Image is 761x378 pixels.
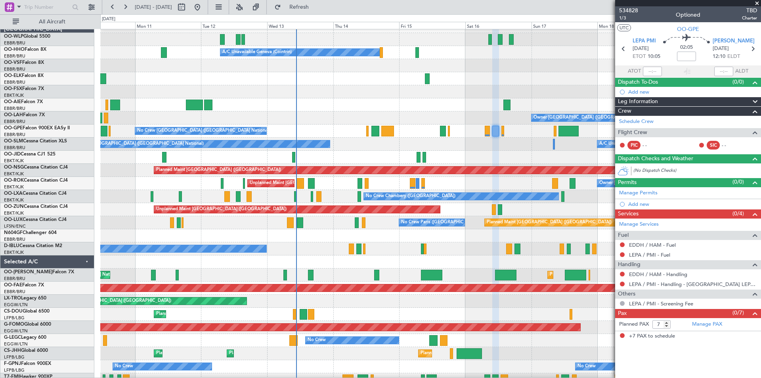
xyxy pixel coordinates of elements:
[629,300,693,307] a: LEPA / PMI - Screening Fee
[732,309,744,317] span: (0/7)
[4,276,25,282] a: EBBR/BRU
[629,281,757,288] a: LEPA / PMI - Handling - [GEOGRAPHIC_DATA] LEPA / PMI
[629,271,687,278] a: EDDH / HAM - Handling
[618,107,631,116] span: Crew
[4,217,23,222] span: OO-LUX
[4,47,25,52] span: OO-HHO
[4,335,21,340] span: G-LEGC
[676,11,700,19] div: Optioned
[4,361,51,366] a: F-GPNJFalcon 900EX
[4,341,28,347] a: EGGW/LTN
[628,67,641,75] span: ATOT
[619,221,659,228] a: Manage Services
[4,126,23,130] span: OO-GPE
[628,201,757,207] div: Add new
[4,302,28,308] a: EGGW/LTN
[4,204,24,209] span: OO-ZUN
[135,4,172,11] span: [DATE] - [DATE]
[4,40,25,46] a: EBBR/BRU
[617,24,631,31] button: UTC
[401,217,480,228] div: No Crew Paris ([GEOGRAPHIC_DATA])
[4,53,25,59] a: EBBR/BRU
[732,178,744,186] span: (0/0)
[619,320,649,328] label: Planned PAX
[4,86,22,91] span: OO-FSX
[732,209,744,218] span: (0/4)
[629,332,675,340] span: +7 PAX to schedule
[618,231,629,240] span: Fuel
[21,19,84,25] span: All Aircraft
[577,361,596,372] div: No Crew
[618,260,641,269] span: Handling
[9,15,86,28] button: All Aircraft
[487,217,612,228] div: Planned Maint [GEOGRAPHIC_DATA] ([GEOGRAPHIC_DATA])
[4,289,25,295] a: EBBR/BRU
[4,171,24,177] a: EBKT/KJK
[713,53,725,61] span: 12:10
[4,244,19,248] span: D-IBLU
[732,78,744,86] span: (0/0)
[399,22,465,29] div: Fri 15
[71,138,204,150] div: No Crew [GEOGRAPHIC_DATA] ([GEOGRAPHIC_DATA] National)
[633,37,656,45] span: LEPA PMI
[4,354,25,360] a: LFPB/LBG
[722,142,740,149] div: - -
[4,230,23,235] span: N604GF
[69,22,135,29] div: Sun 10
[308,334,326,346] div: No Crew
[4,309,50,314] a: CS-DOUGlobal 6500
[4,178,68,183] a: OO-ROKCessna Citation CJ4
[633,167,761,176] div: (No Dispatch Checks)
[619,118,654,126] a: Schedule Crew
[680,44,693,52] span: 02:05
[627,141,641,150] div: PIC
[4,113,45,117] a: OO-LAHFalcon 7X
[4,92,24,98] a: EBKT/KJK
[618,128,647,137] span: Flight Crew
[619,15,638,21] span: 1/3
[735,67,748,75] span: ALDT
[156,308,281,320] div: Planned Maint [GEOGRAPHIC_DATA] ([GEOGRAPHIC_DATA])
[4,197,24,203] a: EBKT/KJK
[4,348,21,353] span: CS-JHH
[24,1,70,13] input: Trip Number
[4,60,44,65] a: OO-VSFFalcon 8X
[532,22,598,29] div: Sun 17
[4,223,26,229] a: LFSN/ENC
[597,22,663,29] div: Mon 18
[4,270,74,274] a: OO-[PERSON_NAME]Falcon 7X
[156,203,287,215] div: Unplanned Maint [GEOGRAPHIC_DATA] ([GEOGRAPHIC_DATA])
[618,209,639,219] span: Services
[4,152,21,157] span: OO-JID
[4,348,48,353] a: CS-JHHGlobal 6000
[633,53,646,61] span: ETOT
[629,242,676,248] a: EDDH / HAM - Fuel
[4,236,25,242] a: EBBR/BRU
[618,78,658,87] span: Dispatch To-Dos
[4,296,46,301] a: LX-TROLegacy 650
[4,47,46,52] a: OO-HHOFalcon 8X
[271,1,318,13] button: Refresh
[4,139,23,144] span: OO-SLM
[4,100,21,104] span: OO-AIE
[4,283,44,288] a: OO-FAEFalcon 7X
[4,60,22,65] span: OO-VSF
[4,34,50,39] a: OO-WLPGlobal 5500
[4,113,23,117] span: OO-LAH
[629,251,670,258] a: LEPA / PMI - Fuel
[4,165,24,170] span: OO-NSG
[333,22,400,29] div: Thu 14
[599,138,747,150] div: A/C Unavailable [GEOGRAPHIC_DATA] ([GEOGRAPHIC_DATA] National)
[713,45,729,53] span: [DATE]
[4,328,28,334] a: EGGW/LTN
[4,361,21,366] span: F-GPNJ
[707,141,720,150] div: SIC
[599,177,706,189] div: Owner [GEOGRAPHIC_DATA]-[GEOGRAPHIC_DATA]
[4,270,52,274] span: OO-[PERSON_NAME]
[222,46,292,58] div: A/C Unavailable Geneva (Cointrin)
[4,204,68,209] a: OO-ZUNCessna Citation CJ4
[4,283,22,288] span: OO-FAE
[283,4,316,10] span: Refresh
[156,347,281,359] div: Planned Maint [GEOGRAPHIC_DATA] ([GEOGRAPHIC_DATA])
[4,191,67,196] a: OO-LXACessna Citation CJ4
